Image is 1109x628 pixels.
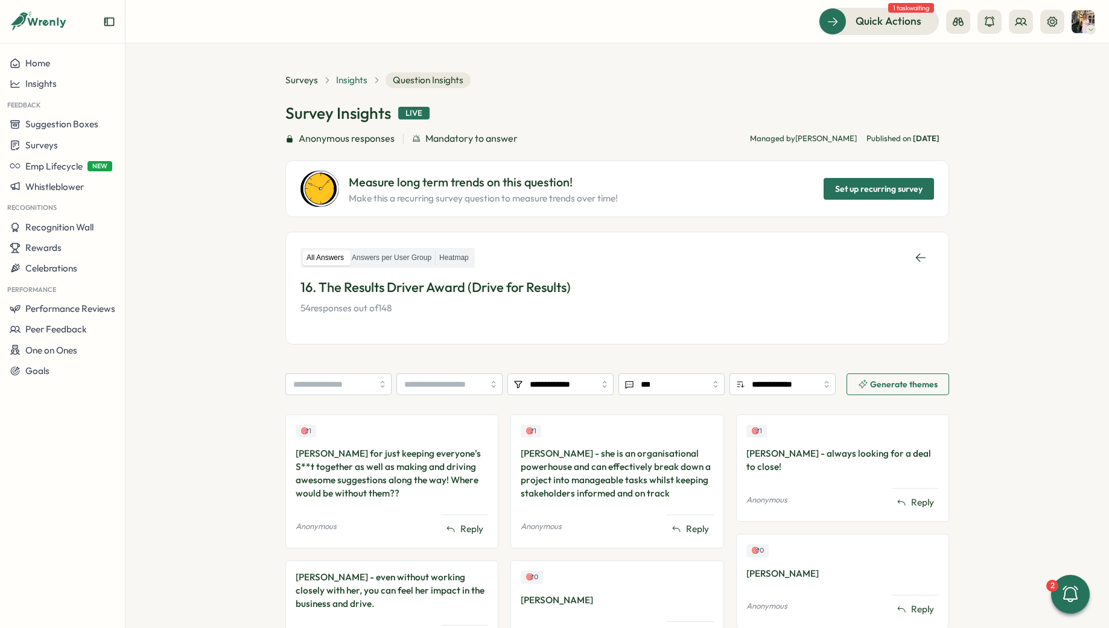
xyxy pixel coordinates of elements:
[1051,575,1090,614] button: 2
[892,600,939,618] button: Reply
[296,447,488,500] div: [PERSON_NAME] for just keeping everyone's S**t together as well as making and driving awesome sug...
[866,133,939,144] span: Published on
[296,425,316,437] div: Upvotes
[25,303,115,314] span: Performance Reviews
[686,522,709,536] span: Reply
[521,447,713,500] div: [PERSON_NAME] - she is an organisational powerhouse and can effectively break down a project into...
[436,250,472,265] label: Heatmap
[398,107,430,120] div: Live
[285,103,391,124] h1: Survey Insights
[25,57,50,69] span: Home
[425,131,518,146] span: Mandatory to answer
[386,72,471,88] span: Question Insights
[521,425,541,437] div: Upvotes
[847,373,949,395] button: Generate themes
[300,302,934,315] p: 54 responses out of 148
[746,601,787,612] p: Anonymous
[460,522,483,536] span: Reply
[103,16,115,28] button: Expand sidebar
[1046,580,1058,592] div: 2
[911,603,934,616] span: Reply
[25,181,84,192] span: Whistleblower
[819,8,939,34] button: Quick Actions
[25,262,77,274] span: Celebrations
[25,78,57,89] span: Insights
[892,493,939,512] button: Reply
[87,161,112,171] span: NEW
[521,594,713,607] div: [PERSON_NAME]
[299,131,395,146] span: Anonymous responses
[300,278,934,297] p: 16. The Results Driver Award (Drive for Results)
[746,567,939,580] div: [PERSON_NAME]
[296,521,337,532] p: Anonymous
[1072,10,1095,33] img: Hannah Saunders
[746,447,939,474] div: [PERSON_NAME] - always looking for a deal to close!
[856,13,921,29] span: Quick Actions
[835,179,923,199] span: Set up recurring survey
[824,178,934,200] button: Set up recurring survey
[25,344,77,356] span: One on Ones
[25,365,49,376] span: Goals
[888,3,934,13] span: 1 task waiting
[441,520,488,538] button: Reply
[667,520,714,538] button: Reply
[348,250,435,265] label: Answers per User Group
[746,425,767,437] div: Upvotes
[521,521,562,532] p: Anonymous
[25,139,58,151] span: Surveys
[25,242,62,253] span: Rewards
[913,133,939,143] span: [DATE]
[285,74,318,87] a: Surveys
[336,74,367,87] a: Insights
[25,160,83,172] span: Emp Lifecycle
[25,221,94,233] span: Recognition Wall
[25,118,98,130] span: Suggestion Boxes
[349,192,618,205] p: Make this a recurring survey question to measure trends over time!
[521,571,543,583] div: Upvotes
[746,495,787,506] p: Anonymous
[25,323,87,335] span: Peer Feedback
[870,380,938,389] span: Generate themes
[296,571,488,611] div: [PERSON_NAME] - even without working closely with her, you can feel her impact in the business an...
[349,173,618,192] p: Measure long term trends on this question!
[303,250,348,265] label: All Answers
[750,133,857,144] p: Managed by
[911,496,934,509] span: Reply
[746,544,769,557] div: Upvotes
[795,133,857,143] span: [PERSON_NAME]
